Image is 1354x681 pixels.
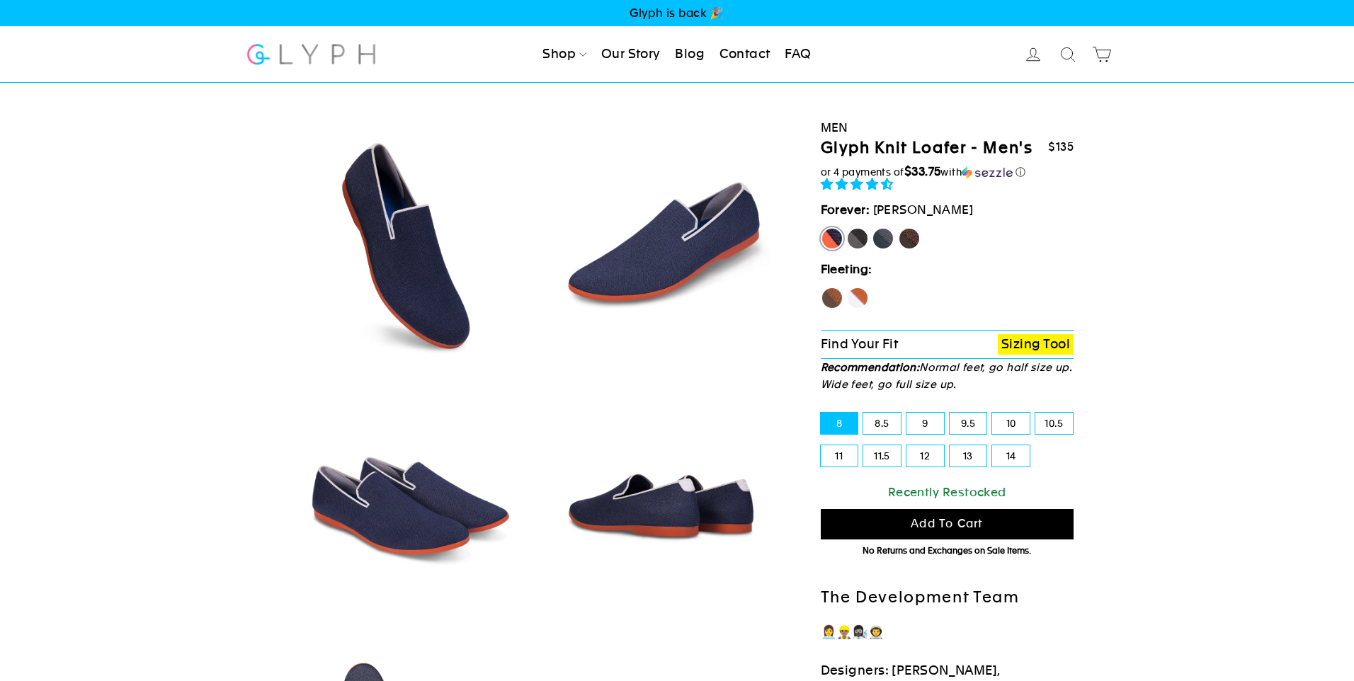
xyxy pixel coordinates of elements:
[821,165,1074,179] div: or 4 payments of with
[821,361,920,373] strong: Recommendation:
[863,445,901,467] label: 11.5
[669,39,710,70] a: Blog
[779,39,817,70] a: FAQ
[846,227,869,250] label: Panther
[1048,140,1074,154] span: $135
[821,413,858,434] label: 8
[821,177,897,191] span: 4.73 stars
[821,483,1074,502] div: Recently Restocked
[821,336,899,351] span: Find Your Fit
[873,202,974,217] span: [PERSON_NAME]
[906,413,944,434] label: 9
[821,287,843,309] label: Hawk
[898,227,921,250] label: Mustang
[537,39,817,70] ul: Primary
[846,287,869,309] label: Fox
[537,39,592,70] a: Shop
[950,413,987,434] label: 9.5
[821,588,1074,608] h2: The Development Team
[821,165,1074,179] div: or 4 payments of$33.75withSezzle Click to learn more about Sezzle
[821,202,870,217] strong: Forever:
[906,445,944,467] label: 12
[596,39,666,70] a: Our Story
[863,546,1031,556] span: No Returns and Exchanges on Sale Items.
[287,125,528,366] img: Marlin
[821,262,872,276] strong: Fleeting:
[821,138,1033,159] h1: Glyph Knit Loafer - Men's
[872,227,894,250] label: Rhino
[821,445,858,467] label: 11
[863,413,901,434] label: 8.5
[992,445,1030,467] label: 14
[287,379,528,620] img: Marlin
[821,359,1074,393] p: Normal feet, go half size up. Wide feet, go full size up.
[821,227,843,250] label: [PERSON_NAME]
[998,334,1074,355] a: Sizing Tool
[821,509,1074,539] button: Add to cart
[950,445,987,467] label: 13
[821,622,1074,643] p: 👩‍💼👷🏽‍♂️👩🏿‍🔬👨‍🚀
[714,39,776,70] a: Contact
[1035,413,1073,434] label: 10.5
[245,35,377,73] img: Glyph
[821,118,1074,137] div: Men
[911,517,983,530] span: Add to cart
[541,125,783,366] img: Marlin
[541,379,783,620] img: Marlin
[904,164,941,178] span: $33.75
[992,413,1030,434] label: 10
[962,166,1013,179] img: Sezzle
